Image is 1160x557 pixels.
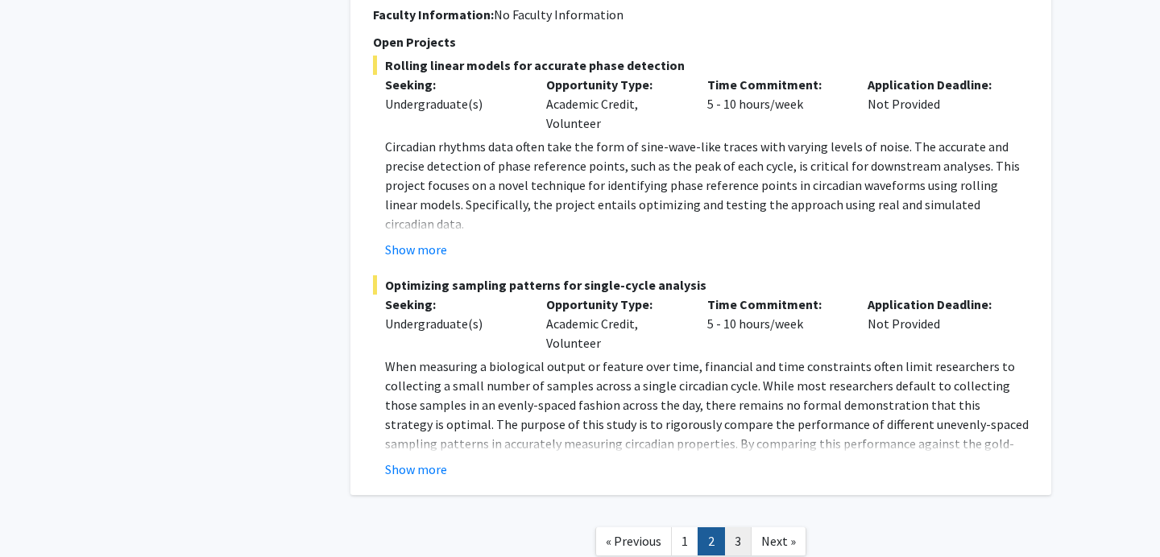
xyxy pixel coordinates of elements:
[12,485,68,545] iframe: Chat
[868,295,1005,314] p: Application Deadline:
[373,6,494,23] b: Faculty Information:
[385,314,522,333] div: Undergraduate(s)
[855,75,1017,133] div: Not Provided
[534,75,695,133] div: Academic Credit, Volunteer
[373,56,1029,75] span: Rolling linear models for accurate phase detection
[385,460,447,479] button: Show more
[385,75,522,94] p: Seeking:
[373,275,1029,295] span: Optimizing sampling patterns for single-cycle analysis
[534,295,695,353] div: Academic Credit, Volunteer
[707,295,844,314] p: Time Commitment:
[671,527,698,555] a: 1
[385,137,1029,233] p: Circadian rhythms data often take the form of sine-wave-like traces with varying levels of noise....
[385,357,1029,472] p: When measuring a biological output or feature over time, financial and time constraints often lim...
[595,527,672,555] a: Previous
[494,6,623,23] span: No Faculty Information
[695,295,856,353] div: 5 - 10 hours/week
[546,75,683,94] p: Opportunity Type:
[695,75,856,133] div: 5 - 10 hours/week
[868,75,1005,94] p: Application Deadline:
[373,32,1029,52] p: Open Projects
[385,295,522,314] p: Seeking:
[385,94,522,113] div: Undergraduate(s)
[761,533,796,549] span: Next »
[546,295,683,314] p: Opportunity Type:
[385,240,447,259] button: Show more
[751,527,806,555] a: Next
[724,527,752,555] a: 3
[707,75,844,94] p: Time Commitment:
[855,295,1017,353] div: Not Provided
[606,533,661,549] span: « Previous
[698,527,725,555] a: 2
